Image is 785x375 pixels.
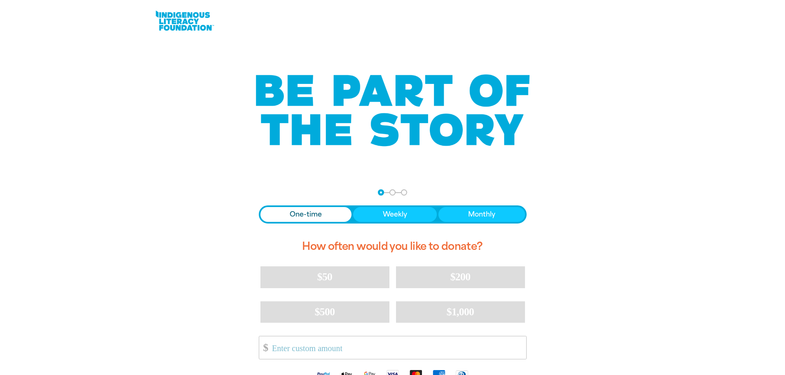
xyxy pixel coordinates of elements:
[447,306,474,318] span: $1,000
[260,207,352,222] button: One-time
[260,266,389,288] button: $50
[259,205,527,224] div: Donation frequency
[259,233,527,260] h2: How often would you like to donate?
[389,189,396,196] button: Navigate to step 2 of 3 to enter your details
[315,306,335,318] span: $500
[450,271,471,283] span: $200
[378,189,384,196] button: Navigate to step 1 of 3 to enter your donation amount
[383,210,407,219] span: Weekly
[260,301,389,323] button: $500
[290,210,322,219] span: One-time
[396,266,525,288] button: $200
[468,210,495,219] span: Monthly
[317,271,332,283] span: $50
[259,338,268,357] span: $
[353,207,437,222] button: Weekly
[401,189,407,196] button: Navigate to step 3 of 3 to enter your payment details
[438,207,525,222] button: Monthly
[266,336,526,359] input: Enter custom amount
[248,58,537,163] img: Be part of the story
[396,301,525,323] button: $1,000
